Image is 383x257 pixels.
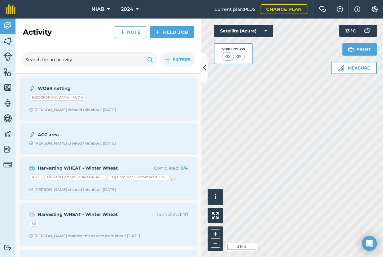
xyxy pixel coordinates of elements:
[120,28,125,36] img: svg+xml;base64,PHN2ZyB4bWxucz0iaHR0cDovL3d3dy53My5vcmcvMjAwMC9zdmciIHdpZHRoPSIxNCIgaGVpZ2h0PSIyNC...
[29,164,35,172] img: svg+xml;base64,PD94bWwgdmVyc2lvbj0iMS4wIiBlbmNvZGluZz0idXRmLTgiPz4KPCEtLSBHZW5lcmF0b3I6IEFkb2JlIE...
[24,81,193,116] a: WOSR netting[GEOGRAPHIC_DATA] - ACC 4Clock with arrow pointing clockwise[PERSON_NAME] created thi...
[3,145,12,154] img: svg+xml;base64,PD94bWwgdmVyc2lvbj0iMS4wIiBlbmNvZGluZz0idXRmLTgiPz4KPCEtLSBHZW5lcmF0b3I6IEFkb2JlIE...
[371,6,378,12] img: A cog icon
[29,174,43,180] div: A505
[336,6,344,12] img: A question mark icon
[139,165,188,171] p: Completed :
[29,141,33,145] img: Clock with arrow pointing clockwise
[183,212,188,217] strong: 1 / 1
[354,6,360,13] img: svg+xml;base64,PHN2ZyB4bWxucz0iaHR0cDovL3d3dy53My5vcmcvMjAwMC9zdmciIHdpZHRoPSIxNyIgaGVpZ2h0PSIxNy...
[3,129,12,138] img: svg+xml;base64,PD94bWwgdmVyc2lvbj0iMS4wIiBlbmNvZGluZz0idXRmLTgiPz4KPCEtLSBHZW5lcmF0b3I6IEFkb2JlIE...
[208,189,223,205] button: i
[160,52,195,67] button: Filters
[3,52,12,61] img: svg+xml;base64,PD94bWwgdmVyc2lvbj0iMS4wIiBlbmNvZGluZz0idXRmLTgiPz4KPCEtLSBHZW5lcmF0b3I6IEFkb2JlIE...
[339,25,377,37] button: 13 °C
[171,177,177,181] small: (+ 1 )
[121,6,133,13] span: 2024
[3,83,12,92] img: svg+xml;base64,PHN2ZyB4bWxucz0iaHR0cDovL3d3dy53My5vcmcvMjAwMC9zdmciIHdpZHRoPSI1NiIgaGVpZ2h0PSI2MC...
[24,161,193,196] a: Harvesting WHEAT - Winter WheatCompleted: 0/4A505Barkers Bottom - Trial OSR Area of FieldBig Comm...
[156,28,160,36] img: svg+xml;base64,PHN2ZyB4bWxucz0iaHR0cDovL3d3dy53My5vcmcvMjAwMC9zdmciIHdpZHRoPSIxNCIgaGVpZ2h0PSIyNC...
[3,67,12,77] img: svg+xml;base64,PHN2ZyB4bWxucz0iaHR0cDovL3d3dy53My5vcmcvMjAwMC9zdmciIHdpZHRoPSI1NiIgaGVpZ2h0PSI2MC...
[319,6,326,12] img: Two speech bubbles overlapping with the left bubble in the forefront
[173,56,191,63] span: Filters
[3,114,12,123] img: svg+xml;base64,PD94bWwgdmVyc2lvbj0iMS4wIiBlbmNvZGluZz0idXRmLTgiPz4KPCEtLSBHZW5lcmF0b3I6IEFkb2JlIE...
[108,174,169,180] div: Big Common - Commercial Split
[38,131,136,138] strong: ACC area
[29,107,116,112] div: [PERSON_NAME] created this about [DATE]
[3,21,12,30] img: svg+xml;base64,PD94bWwgdmVyc2lvbj0iMS4wIiBlbmNvZGluZz0idXRmLTgiPz4KPCEtLSBHZW5lcmF0b3I6IEFkb2JlIE...
[362,236,377,251] div: Open Intercom Messenger
[29,108,33,112] img: Clock with arrow pointing clockwise
[38,165,136,171] strong: Harvesting WHEAT - Winter Wheat
[23,27,52,37] h2: Activity
[331,62,377,74] button: Measure
[3,160,12,169] img: svg+xml;base64,PD94bWwgdmVyc2lvbj0iMS4wIiBlbmNvZGluZz0idXRmLTgiPz4KPCEtLSBHZW5lcmF0b3I6IEFkb2JlIE...
[261,4,307,14] a: Change plan
[346,25,356,37] span: 13 ° C
[24,127,193,150] a: ACC areaClock with arrow pointing clockwise[PERSON_NAME] created this about [DATE]
[214,6,256,13] span: Current plan : PLUS
[91,6,104,13] span: NIAB
[212,212,219,219] img: Four arrows, one pointing top left, one top right, one bottom right and the last bottom left
[3,244,12,250] img: svg+xml;base64,PD94bWwgdmVyc2lvbj0iMS4wIiBlbmNvZGluZz0idXRmLTgiPz4KPCEtLSBHZW5lcmF0b3I6IEFkb2JlIE...
[29,187,33,192] img: Clock with arrow pointing clockwise
[342,43,377,56] button: Print
[222,47,245,52] div: Visibility: On
[180,165,188,171] strong: 0 / 4
[29,221,39,227] div: 1/2
[235,53,243,60] img: svg+xml;base64,PHN2ZyB4bWxucz0iaHR0cDovL3d3dy53My5vcmcvMjAwMC9zdmciIHdpZHRoPSI1MCIgaGVpZ2h0PSI0MC...
[29,85,35,92] img: svg+xml;base64,PD94bWwgdmVyc2lvbj0iMS4wIiBlbmNvZGluZz0idXRmLTgiPz4KPCEtLSBHZW5lcmF0b3I6IEFkb2JlIE...
[361,25,373,37] img: svg+xml;base64,PD94bWwgdmVyc2lvbj0iMS4wIiBlbmNvZGluZz0idXRmLTgiPz4KPCEtLSBHZW5lcmF0b3I6IEFkb2JlIE...
[29,141,116,146] div: [PERSON_NAME] created this about [DATE]
[6,4,15,14] img: fieldmargin Logo
[348,46,354,53] img: svg+xml;base64,PHN2ZyB4bWxucz0iaHR0cDovL3d3dy53My5vcmcvMjAwMC9zdmciIHdpZHRoPSIxOSIgaGVpZ2h0PSIyNC...
[150,26,194,38] a: Field Job
[38,85,136,92] strong: WOSR netting
[38,211,136,218] strong: Harvesting WHEAT - Winter Wheat
[3,98,12,107] img: svg+xml;base64,PD94bWwgdmVyc2lvbj0iMS4wIiBlbmNvZGluZz0idXRmLTgiPz4KPCEtLSBHZW5lcmF0b3I6IEFkb2JlIE...
[29,234,140,238] div: [PERSON_NAME] marked this as complete about [DATE]
[29,187,116,192] div: [PERSON_NAME] created this about [DATE]
[24,207,193,242] a: Harvesting WHEAT - Winter WheatCompleted: 1/11/2Clock with arrow pointing clockwise[PERSON_NAME] ...
[214,193,216,201] span: i
[29,211,35,218] img: svg+xml;base64,PD94bWwgdmVyc2lvbj0iMS4wIiBlbmNvZGluZz0idXRmLTgiPz4KPCEtLSBHZW5lcmF0b3I6IEFkb2JlIE...
[29,131,35,138] img: svg+xml;base64,PD94bWwgdmVyc2lvbj0iMS4wIiBlbmNvZGluZz0idXRmLTgiPz4KPCEtLSBHZW5lcmF0b3I6IEFkb2JlIE...
[211,230,220,239] button: +
[29,234,33,238] img: Clock with arrow pointing clockwise
[115,26,146,38] a: Note
[22,52,157,67] input: Search for an activity
[3,36,12,46] img: svg+xml;base64,PHN2ZyB4bWxucz0iaHR0cDovL3d3dy53My5vcmcvMjAwMC9zdmciIHdpZHRoPSI1NiIgaGVpZ2h0PSI2MC...
[29,95,86,101] div: [GEOGRAPHIC_DATA] - ACC 4
[139,211,188,218] p: Completed :
[224,53,231,60] img: svg+xml;base64,PHN2ZyB4bWxucz0iaHR0cDovL3d3dy53My5vcmcvMjAwMC9zdmciIHdpZHRoPSI1MCIgaGVpZ2h0PSI0MC...
[147,56,153,63] img: svg+xml;base64,PHN2ZyB4bWxucz0iaHR0cDovL3d3dy53My5vcmcvMjAwMC9zdmciIHdpZHRoPSIxOSIgaGVpZ2h0PSIyNC...
[211,239,220,248] button: –
[214,25,273,37] button: Satellite (Azure)
[44,174,106,180] div: Barkers Bottom - Trial OSR Area of Field
[338,65,344,71] img: Ruler icon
